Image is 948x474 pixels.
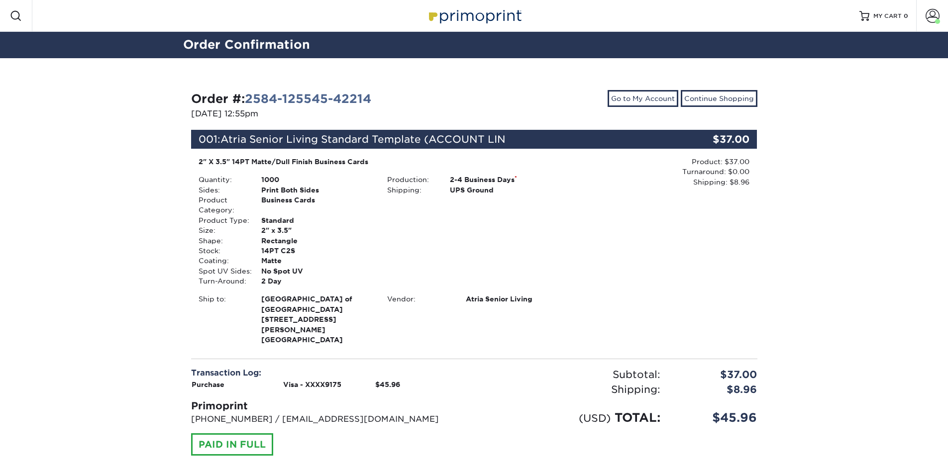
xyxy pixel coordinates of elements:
div: Product Category: [191,195,254,215]
div: Subtotal: [474,367,668,382]
div: 2" x 3.5" [254,225,380,235]
p: [PHONE_NUMBER] / [EMAIL_ADDRESS][DOMAIN_NAME] [191,413,467,425]
div: Production: [380,175,442,185]
strong: Purchase [192,380,224,388]
span: TOTAL: [615,410,660,425]
div: 1000 [254,175,380,185]
div: UPS Ground [442,185,568,195]
div: Product Type: [191,215,254,225]
p: [DATE] 12:55pm [191,108,467,120]
div: 001: [191,130,663,149]
small: (USD) [579,412,611,424]
div: Vendor: [380,294,458,304]
div: PAID IN FULL [191,433,273,456]
div: No Spot UV [254,266,380,276]
div: Turn-Around: [191,276,254,286]
div: Shape: [191,236,254,246]
div: Standard [254,215,380,225]
div: Atria Senior Living [458,294,568,304]
span: [STREET_ADDRESS][PERSON_NAME] [261,314,372,335]
div: Size: [191,225,254,235]
div: Stock: [191,246,254,256]
div: Quantity: [191,175,254,185]
div: $37.00 [668,367,765,382]
span: [GEOGRAPHIC_DATA] of [GEOGRAPHIC_DATA] [261,294,372,314]
a: Continue Shopping [681,90,757,107]
strong: [GEOGRAPHIC_DATA] [261,294,372,344]
div: Product: $37.00 Turnaround: $0.00 Shipping: $8.96 [568,157,749,187]
div: Shipping: [474,382,668,397]
div: $8.96 [668,382,765,397]
div: $37.00 [663,130,757,149]
div: Spot UV Sides: [191,266,254,276]
img: Primoprint [424,5,524,26]
div: 2" X 3.5" 14PT Matte/Dull Finish Business Cards [199,157,561,167]
strong: Visa - XXXX9175 [283,380,341,388]
div: Matte [254,256,380,266]
span: MY CART [873,12,902,20]
div: Shipping: [380,185,442,195]
div: 2-4 Business Days [442,175,568,185]
div: Print Both Sides [254,185,380,195]
div: Transaction Log: [191,367,467,379]
div: Ship to: [191,294,254,345]
div: Business Cards [254,195,380,215]
h2: Order Confirmation [176,36,773,54]
strong: Order #: [191,92,371,106]
a: 2584-125545-42214 [245,92,371,106]
div: 14PT C2S [254,246,380,256]
span: 0 [904,12,908,19]
div: 2 Day [254,276,380,286]
div: Primoprint [191,398,467,413]
div: Rectangle [254,236,380,246]
div: $45.96 [668,409,765,427]
span: Atria Senior Living Standard Template (ACCOUNT LIN [220,133,506,145]
div: Coating: [191,256,254,266]
strong: $45.96 [375,380,400,388]
div: Sides: [191,185,254,195]
a: Go to My Account [608,90,678,107]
